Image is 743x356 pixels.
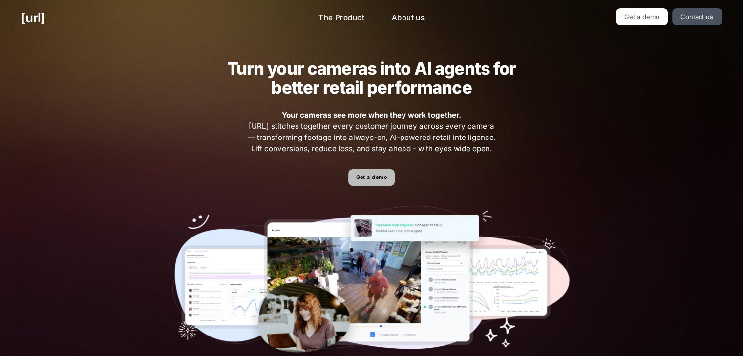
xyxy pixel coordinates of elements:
a: Get a demo [616,8,668,25]
a: [URL] [21,8,45,27]
span: [URL] stitches together every customer journey across every camera — transforming footage into al... [246,110,497,154]
a: Contact us [672,8,722,25]
strong: Your cameras see more when they work together. [282,110,461,119]
a: Get a demo [348,169,395,186]
a: The Product [311,8,372,27]
h2: Turn your cameras into AI agents for better retail performance [212,59,531,97]
a: About us [384,8,432,27]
